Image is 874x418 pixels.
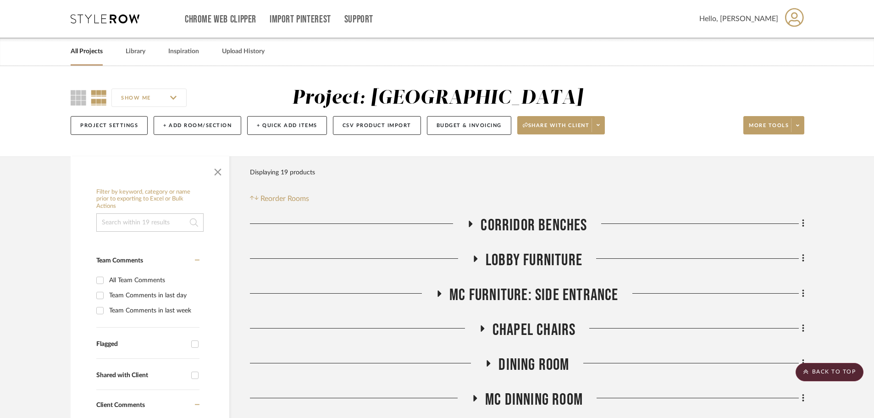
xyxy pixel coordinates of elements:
button: Close [209,161,227,179]
a: Upload History [222,45,265,58]
span: Corridor Benches [481,216,587,235]
div: Shared with Client [96,372,187,379]
span: Reorder Rooms [260,193,309,204]
span: MC Dinning Room [485,390,583,410]
div: Displaying 19 products [250,163,315,182]
span: Team Comments [96,257,143,264]
div: Team Comments in last week [109,303,197,318]
span: Client Comments [96,402,145,408]
a: Support [344,16,373,23]
button: Reorder Rooms [250,193,309,204]
span: MC Furniture: Side Entrance [449,285,618,305]
span: Chapel Chairs [492,320,576,340]
span: More tools [749,122,789,136]
span: Hello, [PERSON_NAME] [699,13,778,24]
span: Lobby Furniture [486,251,582,270]
span: Dining Room [498,355,569,375]
a: Import Pinterest [270,16,331,23]
button: + Add Room/Section [154,116,241,135]
button: Project Settings [71,116,148,135]
button: More tools [743,116,804,134]
div: Flagged [96,340,187,348]
a: All Projects [71,45,103,58]
span: Share with client [523,122,590,136]
div: All Team Comments [109,273,197,288]
div: Team Comments in last day [109,288,197,303]
div: Project: [GEOGRAPHIC_DATA] [292,89,583,108]
button: CSV Product Import [333,116,421,135]
button: Budget & Invoicing [427,116,511,135]
button: + Quick Add Items [247,116,327,135]
input: Search within 19 results [96,213,204,232]
scroll-to-top-button: BACK TO TOP [796,363,863,381]
button: Share with client [517,116,605,134]
a: Chrome Web Clipper [185,16,256,23]
h6: Filter by keyword, category or name prior to exporting to Excel or Bulk Actions [96,189,204,210]
a: Library [126,45,145,58]
a: Inspiration [168,45,199,58]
